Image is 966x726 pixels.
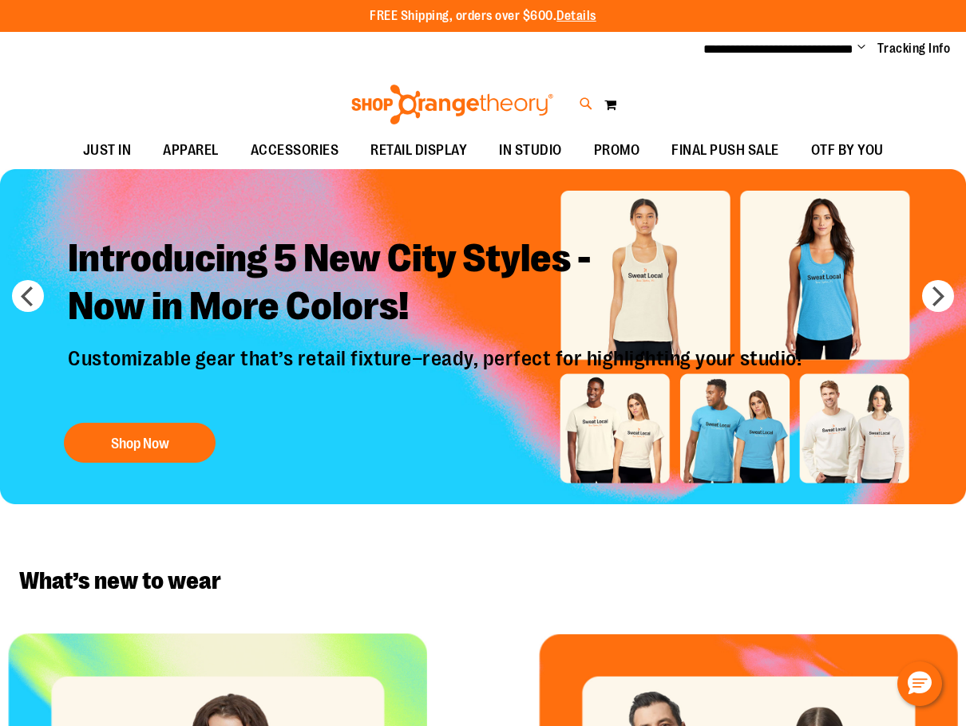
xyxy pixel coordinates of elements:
a: ACCESSORIES [235,132,355,169]
button: Shop Now [64,423,216,463]
button: next [922,280,954,312]
button: Hello, have a question? Let’s chat. [897,661,942,706]
span: FINAL PUSH SALE [671,132,779,168]
a: FINAL PUSH SALE [655,132,795,169]
span: ACCESSORIES [251,132,339,168]
a: PROMO [578,132,656,169]
a: OTF BY YOU [795,132,900,169]
span: JUST IN [83,132,132,168]
h2: What’s new to wear [19,568,947,594]
a: Introducing 5 New City Styles -Now in More Colors! Customizable gear that’s retail fixture–ready,... [56,223,818,471]
a: Details [556,9,596,23]
h2: Introducing 5 New City Styles - Now in More Colors! [56,223,818,346]
img: Shop Orangetheory [349,85,556,124]
span: PROMO [594,132,640,168]
a: APPAREL [147,132,235,169]
button: prev [12,280,44,312]
a: RETAIL DISPLAY [354,132,483,169]
p: FREE Shipping, orders over $600. [370,7,596,26]
span: IN STUDIO [499,132,562,168]
span: OTF BY YOU [811,132,884,168]
a: IN STUDIO [483,132,578,169]
p: Customizable gear that’s retail fixture–ready, perfect for highlighting your studio! [56,346,818,407]
span: APPAREL [163,132,219,168]
a: JUST IN [67,132,148,169]
span: RETAIL DISPLAY [370,132,467,168]
button: Account menu [857,41,865,57]
a: Tracking Info [877,40,951,57]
